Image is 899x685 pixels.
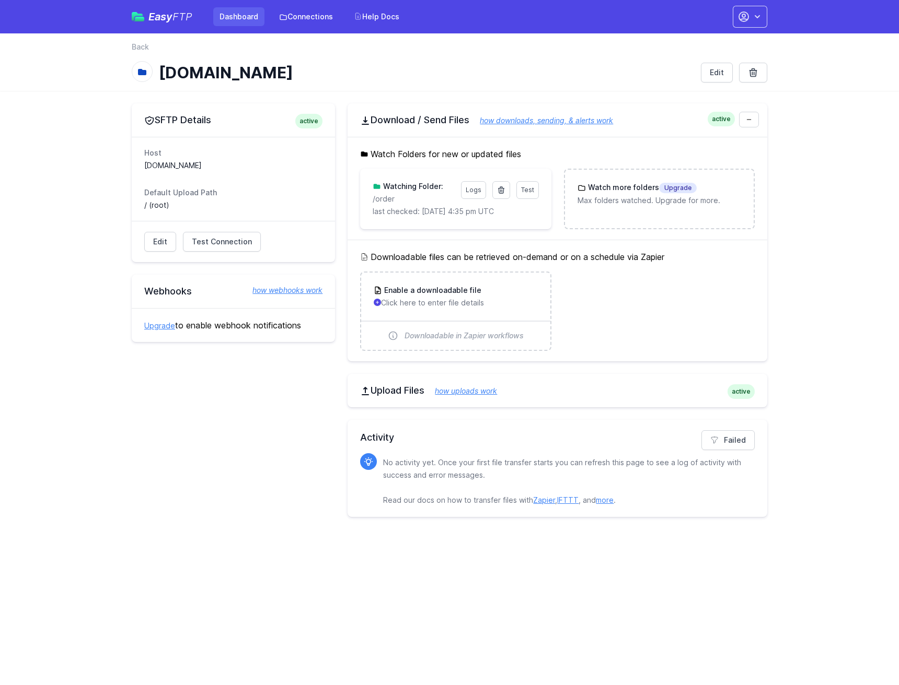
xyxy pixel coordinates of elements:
span: active [295,114,322,128]
a: Failed [701,430,755,450]
a: how webhooks work [242,285,322,296]
h5: Downloadable files can be retrieved on-demand or on a schedule via Zapier [360,251,755,263]
a: Dashboard [213,7,264,26]
p: Max folders watched. Upgrade for more. [578,195,741,206]
h2: Upload Files [360,384,755,397]
span: Test [521,186,534,194]
dt: Default Upload Path [144,187,322,198]
h2: Activity [360,430,755,445]
p: /order [373,194,454,204]
span: Downloadable in Zapier workflows [405,330,524,341]
a: Upgrade [144,321,175,330]
h2: SFTP Details [144,114,322,126]
a: Help Docs [348,7,406,26]
a: IFTTT [557,495,579,504]
h3: Watch more folders [586,182,697,193]
a: Zapier [533,495,555,504]
h5: Watch Folders for new or updated files [360,148,755,160]
dd: / (root) [144,200,322,210]
h3: Watching Folder: [381,181,443,192]
a: Edit [701,63,733,82]
dd: [DOMAIN_NAME] [144,160,322,171]
a: Connections [273,7,339,26]
a: Watch more foldersUpgrade Max folders watched. Upgrade for more. [565,170,754,218]
a: Edit [144,232,176,252]
span: active [708,112,735,126]
div: to enable webhook notifications [132,308,335,342]
a: Test Connection [183,232,261,252]
h1: [DOMAIN_NAME] [159,63,693,82]
h3: Enable a downloadable file [382,285,481,296]
nav: Breadcrumb [132,42,767,58]
a: more [596,495,614,504]
p: Click here to enter file details [374,298,537,308]
a: how uploads work [424,386,497,395]
a: Back [132,42,149,52]
span: Easy [148,11,192,22]
span: Test Connection [192,237,252,247]
a: Logs [461,181,486,199]
dt: Host [144,148,322,158]
img: easyftp_logo.png [132,12,144,21]
a: Enable a downloadable file Click here to enter file details Downloadable in Zapier workflows [361,273,550,350]
p: No activity yet. Once your first file transfer starts you can refresh this page to see a log of a... [383,456,746,506]
span: active [728,384,755,399]
p: last checked: [DATE] 4:35 pm UTC [373,206,538,217]
a: EasyFTP [132,11,192,22]
h2: Download / Send Files [360,114,755,126]
h2: Webhooks [144,285,322,298]
span: FTP [172,10,192,23]
a: how downloads, sending, & alerts work [469,116,613,125]
a: Test [516,181,539,199]
span: Upgrade [659,183,697,193]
